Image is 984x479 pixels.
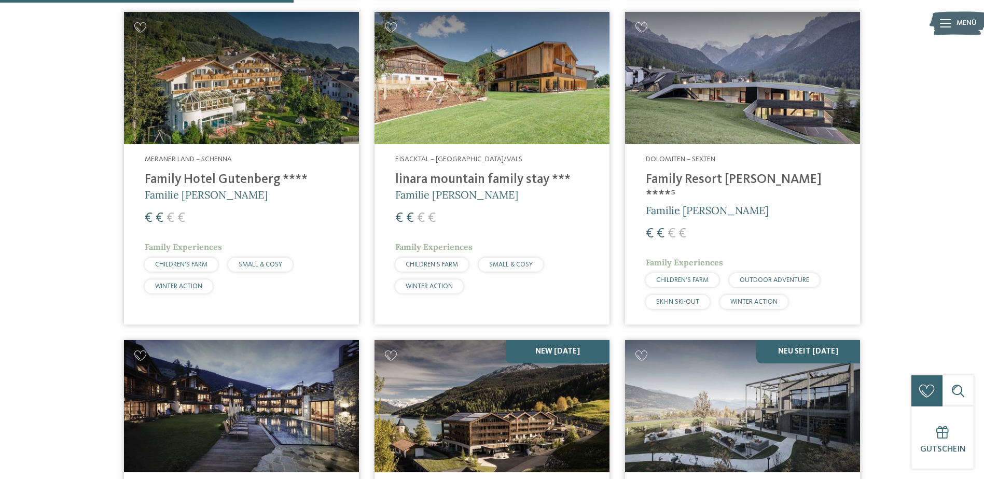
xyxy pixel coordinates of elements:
[428,212,436,225] span: €
[625,12,860,325] a: Familienhotels gesucht? Hier findet ihr die besten! Dolomiten – Sexten Family Resort [PERSON_NAME...
[395,242,473,252] span: Family Experiences
[489,261,533,268] span: SMALL & COSY
[417,212,425,225] span: €
[646,156,715,163] span: Dolomiten – Sexten
[124,12,359,325] a: Familienhotels gesucht? Hier findet ihr die besten! Meraner Land – Schenna Family Hotel Gutenberg...
[730,299,778,305] span: WINTER ACTION
[124,340,359,472] img: Post Alpina - Family Mountain Chalets ****ˢ
[124,12,359,144] img: Family Hotel Gutenberg ****
[646,257,723,267] span: Family Experiences
[656,277,709,284] span: CHILDREN’S FARM
[167,212,174,225] span: €
[646,172,839,203] h4: Family Resort [PERSON_NAME] ****ˢ
[395,212,403,225] span: €
[625,340,860,472] img: Familienhotels gesucht? Hier findet ihr die besten!
[155,283,202,290] span: WINTER ACTION
[145,212,153,225] span: €
[668,227,675,241] span: €
[395,172,589,188] h4: linara mountain family stay ***
[740,277,809,284] span: OUTDOOR ADVENTURE
[406,261,458,268] span: CHILDREN’S FARM
[177,212,185,225] span: €
[646,204,769,217] span: Familie [PERSON_NAME]
[145,188,268,201] span: Familie [PERSON_NAME]
[395,188,518,201] span: Familie [PERSON_NAME]
[155,261,207,268] span: CHILDREN’S FARM
[239,261,282,268] span: SMALL & COSY
[678,227,686,241] span: €
[375,12,609,325] a: Familienhotels gesucht? Hier findet ihr die besten! Eisacktal – [GEOGRAPHIC_DATA]/Vals linara mou...
[911,406,974,469] a: Gutschein
[375,340,609,472] img: Familienhotels gesucht? Hier findet ihr die besten!
[145,156,232,163] span: Meraner Land – Schenna
[657,227,664,241] span: €
[406,283,453,290] span: WINTER ACTION
[375,12,609,144] img: Familienhotels gesucht? Hier findet ihr die besten!
[406,212,414,225] span: €
[625,12,860,144] img: Family Resort Rainer ****ˢ
[646,227,654,241] span: €
[145,172,338,188] h4: Family Hotel Gutenberg ****
[156,212,163,225] span: €
[656,299,699,305] span: SKI-IN SKI-OUT
[395,156,522,163] span: Eisacktal – [GEOGRAPHIC_DATA]/Vals
[145,242,222,252] span: Family Experiences
[920,445,965,454] span: Gutschein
